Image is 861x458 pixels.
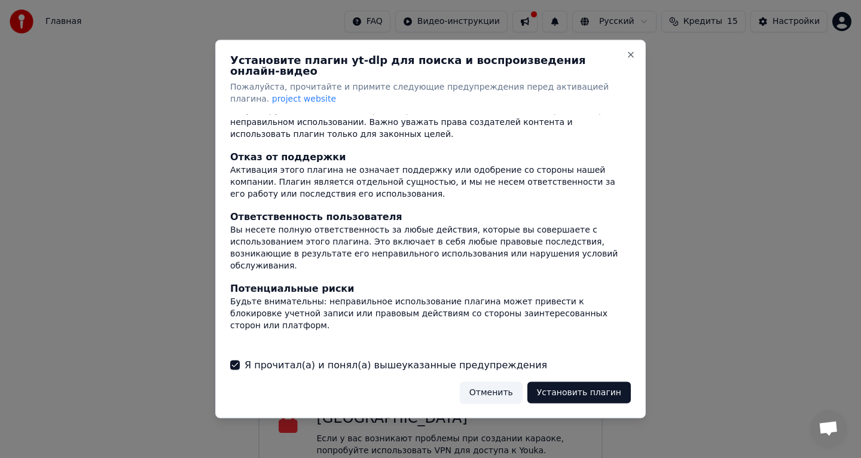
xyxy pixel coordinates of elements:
[460,381,523,403] button: Отменить
[230,55,631,77] h2: Установите плагин yt-dlp для поиска и воспроизведения онлайн-видео
[230,341,631,355] div: Осознанное согласие
[230,295,631,331] div: Будьте внимательны: неправильное использование плагина может привести к блокировке учетной записи...
[230,149,631,164] div: Отказ от поддержки
[230,281,631,295] div: Потенциальные риски
[272,94,336,103] span: project website
[527,381,631,403] button: Установить плагин
[230,164,631,200] div: Активация этого плагина не означает поддержку или одобрение со стороны нашей компании. Плагин явл...
[230,92,631,140] div: Этот плагин может позволять действия (например, скачивание контента), которые могут нарушать зако...
[230,81,631,105] p: Пожалуйста, прочитайте и примите следующие предупреждения перед активацией плагина.
[230,209,631,224] div: Ответственность пользователя
[230,224,631,271] div: Вы несете полную ответственность за любые действия, которые вы совершаете с использованием этого ...
[245,358,547,372] label: Я прочитал(а) и понял(а) вышеуказанные предупреждения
